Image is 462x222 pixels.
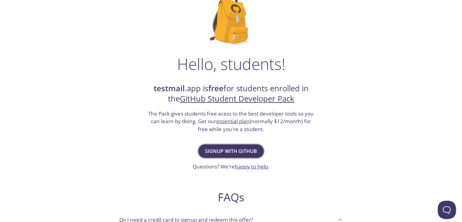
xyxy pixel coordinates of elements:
strong: testmail [154,83,185,94]
button: Signup with GitHub [198,144,264,158]
span: Signup with GitHub [205,147,257,155]
strong: free [208,83,224,94]
a: happy to help [235,163,268,170]
a: GitHub Student Developer Pack [180,93,294,104]
a: essential plan [216,118,250,125]
h2: FAQs [115,190,348,204]
h3: Questions? We're . [193,163,269,171]
iframe: Help Scout Beacon - Open [438,201,456,219]
h3: The Pack gives students free acess to the best developer tools so you can learn by doing. Get our... [148,110,315,133]
h2: .app is for students enrolled in the [148,83,315,104]
h1: Hello, students! [177,55,285,73]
